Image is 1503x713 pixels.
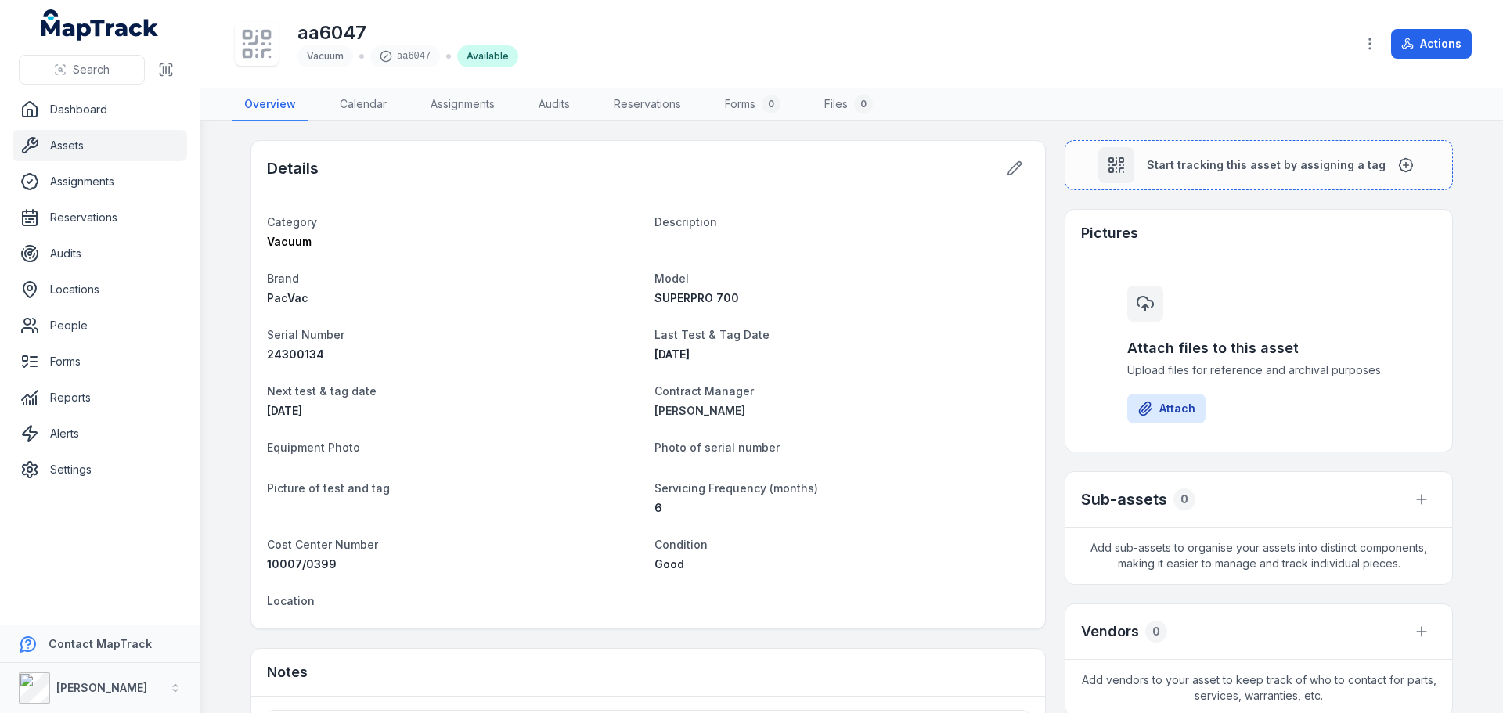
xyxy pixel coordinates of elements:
[267,594,315,607] span: Location
[49,637,152,650] strong: Contact MapTrack
[327,88,399,121] a: Calendar
[654,403,1029,419] a: [PERSON_NAME]
[13,346,187,377] a: Forms
[267,557,337,571] span: 10007/0399
[267,215,317,229] span: Category
[267,272,299,285] span: Brand
[654,347,690,361] time: 12/18/2024, 11:00:00 AM
[13,418,187,449] a: Alerts
[232,88,308,121] a: Overview
[56,681,147,694] strong: [PERSON_NAME]
[654,557,684,571] span: Good
[1127,362,1390,378] span: Upload files for reference and archival purposes.
[267,661,308,683] h3: Notes
[1147,157,1386,173] span: Start tracking this asset by assigning a tag
[1173,488,1195,510] div: 0
[13,130,187,161] a: Assets
[13,274,187,305] a: Locations
[654,347,690,361] span: [DATE]
[654,384,754,398] span: Contract Manager
[267,291,308,304] span: PacVac
[1081,488,1167,510] h2: Sub-assets
[13,202,187,233] a: Reservations
[457,45,518,67] div: Available
[654,272,689,285] span: Model
[418,88,507,121] a: Assignments
[267,538,378,551] span: Cost Center Number
[854,95,873,113] div: 0
[267,157,319,179] h2: Details
[654,291,739,304] span: SUPERPRO 700
[1081,621,1139,643] h3: Vendors
[267,384,377,398] span: Next test & tag date
[13,454,187,485] a: Settings
[370,45,440,67] div: aa6047
[267,328,344,341] span: Serial Number
[1391,29,1472,59] button: Actions
[41,9,159,41] a: MapTrack
[267,404,302,417] time: 6/18/2025, 10:00:00 AM
[654,538,708,551] span: Condition
[13,310,187,341] a: People
[654,328,770,341] span: Last Test & Tag Date
[812,88,885,121] a: Files0
[526,88,582,121] a: Audits
[654,481,818,495] span: Servicing Frequency (months)
[297,20,518,45] h1: aa6047
[1065,140,1453,190] button: Start tracking this asset by assigning a tag
[1127,337,1390,359] h3: Attach files to this asset
[654,501,662,514] span: 6
[267,404,302,417] span: [DATE]
[762,95,780,113] div: 0
[267,347,324,361] span: 24300134
[267,235,312,248] span: Vacuum
[1081,222,1138,244] h3: Pictures
[13,94,187,125] a: Dashboard
[307,50,344,62] span: Vacuum
[1065,528,1452,584] span: Add sub-assets to organise your assets into distinct components, making it easier to manage and t...
[1145,621,1167,643] div: 0
[267,441,360,454] span: Equipment Photo
[73,62,110,77] span: Search
[654,215,717,229] span: Description
[1127,394,1206,423] button: Attach
[13,166,187,197] a: Assignments
[19,55,145,85] button: Search
[13,238,187,269] a: Audits
[601,88,694,121] a: Reservations
[712,88,793,121] a: Forms0
[654,441,780,454] span: Photo of serial number
[13,382,187,413] a: Reports
[267,481,390,495] span: Picture of test and tag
